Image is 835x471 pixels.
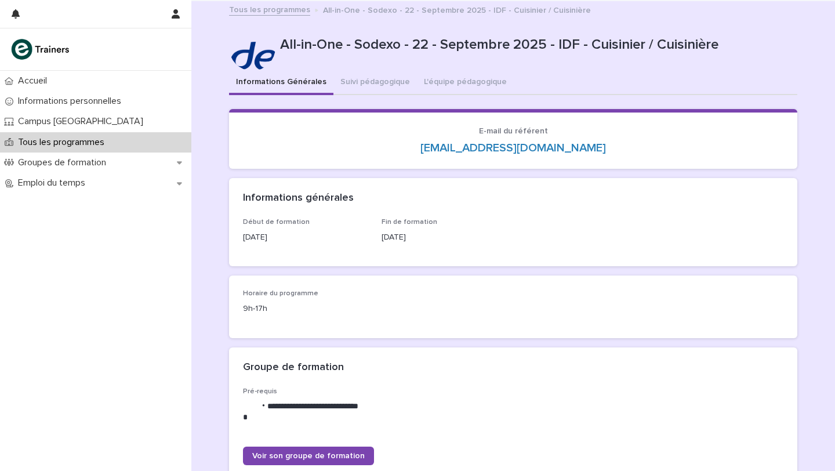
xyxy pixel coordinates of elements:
[13,75,56,86] p: Accueil
[243,290,318,297] span: Horaire du programme
[13,116,153,127] p: Campus [GEOGRAPHIC_DATA]
[479,127,548,135] span: E-mail du référent
[323,3,591,16] p: All-in-One - Sodexo - 22 - Septembre 2025 - IDF - Cuisinier / Cuisinière
[243,303,414,315] p: 9h-17h
[243,388,277,395] span: Pré-requis
[417,71,514,95] button: L'équipe pédagogique
[382,231,506,244] p: [DATE]
[243,447,374,465] a: Voir son groupe de formation
[229,71,333,95] button: Informations Générales
[243,219,310,226] span: Début de formation
[243,192,354,205] h2: Informations générales
[420,142,606,154] a: [EMAIL_ADDRESS][DOMAIN_NAME]
[13,137,114,148] p: Tous les programmes
[229,2,310,16] a: Tous les programmes
[13,177,95,189] p: Emploi du temps
[243,231,368,244] p: [DATE]
[13,157,115,168] p: Groupes de formation
[382,219,437,226] span: Fin de formation
[333,71,417,95] button: Suivi pédagogique
[13,96,130,107] p: Informations personnelles
[243,361,344,374] h2: Groupe de formation
[252,452,365,460] span: Voir son groupe de formation
[280,37,793,53] p: All-in-One - Sodexo - 22 - Septembre 2025 - IDF - Cuisinier / Cuisinière
[9,38,73,61] img: K0CqGN7SDeD6s4JG8KQk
